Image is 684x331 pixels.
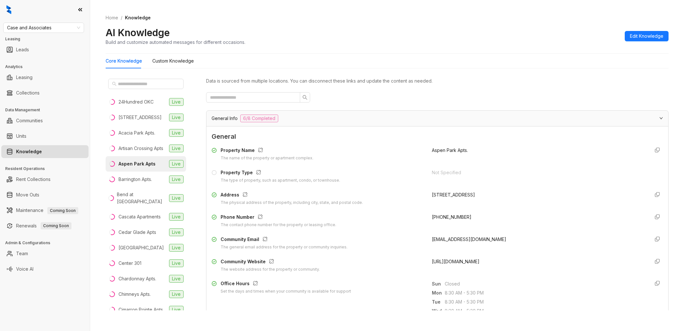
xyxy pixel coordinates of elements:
[1,188,89,201] li: Move Outs
[41,222,71,229] span: Coming Soon
[121,14,122,21] li: /
[16,247,28,260] a: Team
[240,115,278,122] span: 6/8 Completed
[5,166,90,172] h3: Resident Operations
[221,147,313,155] div: Property Name
[1,71,89,84] li: Leasing
[1,130,89,143] li: Units
[1,43,89,56] li: Leads
[16,188,39,201] a: Move Outs
[119,145,163,152] div: Artisan Crossing Apts
[1,204,89,217] li: Maintenance
[119,129,155,136] div: Acacia Park Apts.
[119,98,154,105] div: 24Hundred OKC
[432,191,644,198] div: [STREET_ADDRESS]
[212,115,238,122] span: General Info
[206,77,669,85] div: Data is sourced from multiple locations. You can disconnect these links and update the content as...
[625,31,669,41] button: Edit Knowledge
[432,307,445,315] span: Wed
[169,98,184,106] span: Live
[16,114,43,127] a: Communities
[302,95,308,100] span: search
[432,236,506,242] span: [EMAIL_ADDRESS][DOMAIN_NAME]
[16,145,42,158] a: Knowledge
[6,5,11,14] img: logo
[47,207,78,214] span: Coming Soon
[1,263,89,276] li: Voice AI
[16,43,29,56] a: Leads
[1,145,89,158] li: Knowledge
[119,291,151,298] div: Chimneys Apts.
[169,160,184,168] span: Live
[169,213,184,221] span: Live
[119,176,152,183] div: Barrington Apts.
[221,177,340,184] div: The type of property, such as apartment, condo, or townhouse.
[169,275,184,283] span: Live
[119,275,156,282] div: Chardonnay Apts.
[119,160,156,167] div: Aspen Park Apts
[445,280,644,287] span: Closed
[445,289,644,296] span: 8:30 AM - 5:30 PM
[119,306,164,313] div: Cimarron Pointe Apts.
[445,298,644,306] span: 8:30 AM - 5:30 PM
[7,23,80,33] span: Case and Associates
[432,280,445,287] span: Sun
[221,200,363,206] div: The physical address of the property, including city, state, and postal code.
[119,244,164,251] div: [GEOGRAPHIC_DATA]
[221,169,340,177] div: Property Type
[169,259,184,267] span: Live
[16,86,40,99] a: Collections
[16,173,51,186] a: Rent Collections
[432,289,445,296] span: Mon
[1,86,89,99] li: Collections
[169,306,184,314] span: Live
[125,15,151,20] span: Knowledge
[5,107,90,113] h3: Data Management
[119,229,156,236] div: Cedar Glade Apts
[212,132,663,142] span: General
[5,240,90,246] h3: Admin & Configurations
[432,259,480,264] span: [URL][DOMAIN_NAME]
[169,194,184,202] span: Live
[112,82,117,86] span: search
[16,71,33,84] a: Leasing
[16,263,33,276] a: Voice AI
[117,191,166,205] div: Bend at [GEOGRAPHIC_DATA]
[432,298,445,306] span: Tue
[169,114,184,121] span: Live
[221,236,347,244] div: Community Email
[1,219,89,232] li: Renewals
[221,155,313,161] div: The name of the property or apartment complex.
[221,280,351,288] div: Office Hours
[221,214,336,222] div: Phone Number
[16,219,71,232] a: RenewalsComing Soon
[5,36,90,42] h3: Leasing
[106,57,142,65] div: Core Knowledge
[104,14,119,21] a: Home
[152,57,194,65] div: Custom Knowledge
[169,228,184,236] span: Live
[169,176,184,183] span: Live
[221,288,351,295] div: Set the days and times when your community is available for support
[119,260,141,267] div: Center 301
[169,129,184,137] span: Live
[221,258,320,266] div: Community Website
[1,114,89,127] li: Communities
[445,307,644,315] span: 8:30 AM - 5:30 PM
[106,26,170,39] h2: AI Knowledge
[106,39,245,45] div: Build and customize automated messages for different occasions.
[432,147,468,153] span: Aspen Park Apts.
[119,213,161,220] div: Cascata Apartments
[432,214,471,220] span: [PHONE_NUMBER]
[432,169,644,176] div: Not Specified
[630,33,663,40] span: Edit Knowledge
[169,244,184,252] span: Live
[5,64,90,70] h3: Analytics
[119,114,162,121] div: [STREET_ADDRESS]
[1,247,89,260] li: Team
[16,130,26,143] a: Units
[169,290,184,298] span: Live
[221,266,320,273] div: The website address for the property or community.
[221,222,336,228] div: The contact phone number for the property or leasing office.
[221,191,363,200] div: Address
